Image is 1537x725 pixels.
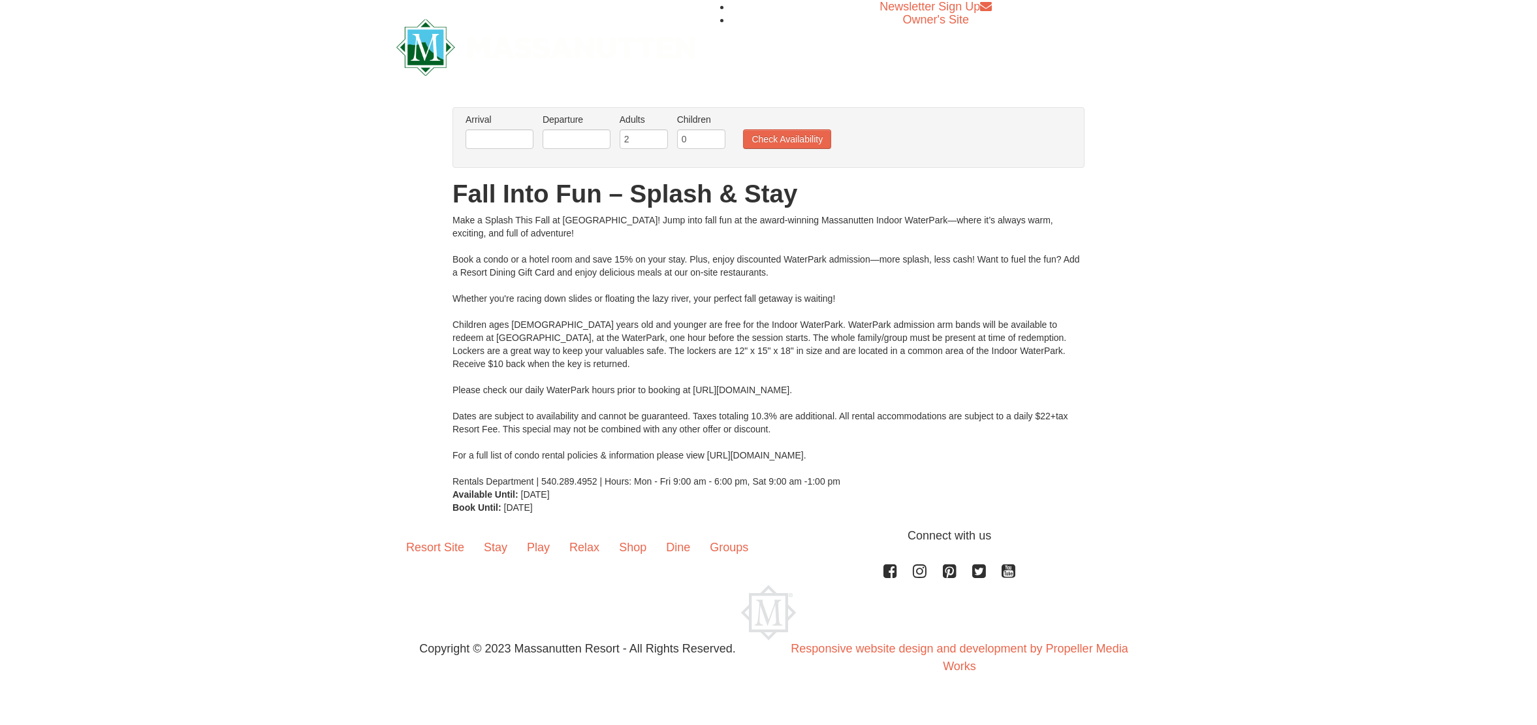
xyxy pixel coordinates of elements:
[656,527,700,568] a: Dine
[677,113,725,126] label: Children
[452,181,1085,207] h1: Fall Into Fun – Splash & Stay
[396,19,695,76] img: Massanutten Resort Logo
[517,527,560,568] a: Play
[609,527,656,568] a: Shop
[452,502,501,513] strong: Book Until:
[452,214,1085,488] div: Make a Splash This Fall at [GEOGRAPHIC_DATA]! Jump into fall fun at the award-winning Massanutten...
[743,129,831,149] button: Check Availability
[466,113,533,126] label: Arrival
[387,640,768,658] p: Copyright © 2023 Massanutten Resort - All Rights Reserved.
[741,585,796,640] img: Massanutten Resort Logo
[396,30,695,61] a: Massanutten Resort
[452,489,518,500] strong: Available Until:
[620,113,668,126] label: Adults
[543,113,610,126] label: Departure
[903,13,969,26] a: Owner's Site
[791,642,1128,673] a: Responsive website design and development by Propeller Media Works
[396,527,1141,545] p: Connect with us
[504,502,533,513] span: [DATE]
[700,527,758,568] a: Groups
[560,527,609,568] a: Relax
[474,527,517,568] a: Stay
[396,527,474,568] a: Resort Site
[521,489,550,500] span: [DATE]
